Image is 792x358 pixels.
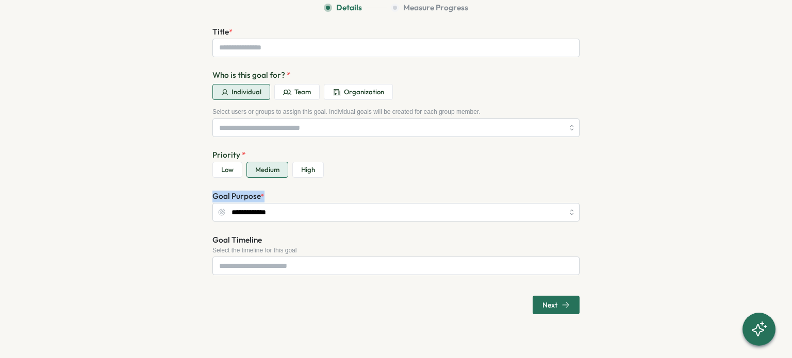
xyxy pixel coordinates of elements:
button: Organization [324,84,393,100]
div: Select users or groups to assign this goal. Individual goals will be created for each group member. [212,108,580,115]
div: Select the timeline for this goal [212,247,580,254]
label: Priority [212,149,580,161]
span: Team [294,88,311,97]
label: Title [212,27,229,37]
label: Who is this goal for? [212,70,580,81]
button: Individual [212,84,270,100]
button: Details [324,2,387,13]
button: Measure Progress [391,2,468,13]
button: Next [533,296,580,314]
span: Individual [232,88,261,97]
button: Medium [246,162,288,178]
button: High [292,162,324,178]
label: Goal Timeline [212,235,262,245]
span: Organization [344,88,384,97]
label: Goal Purpose [212,191,261,201]
button: Low [212,162,242,178]
span: Next [542,301,557,309]
button: Team [274,84,320,100]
